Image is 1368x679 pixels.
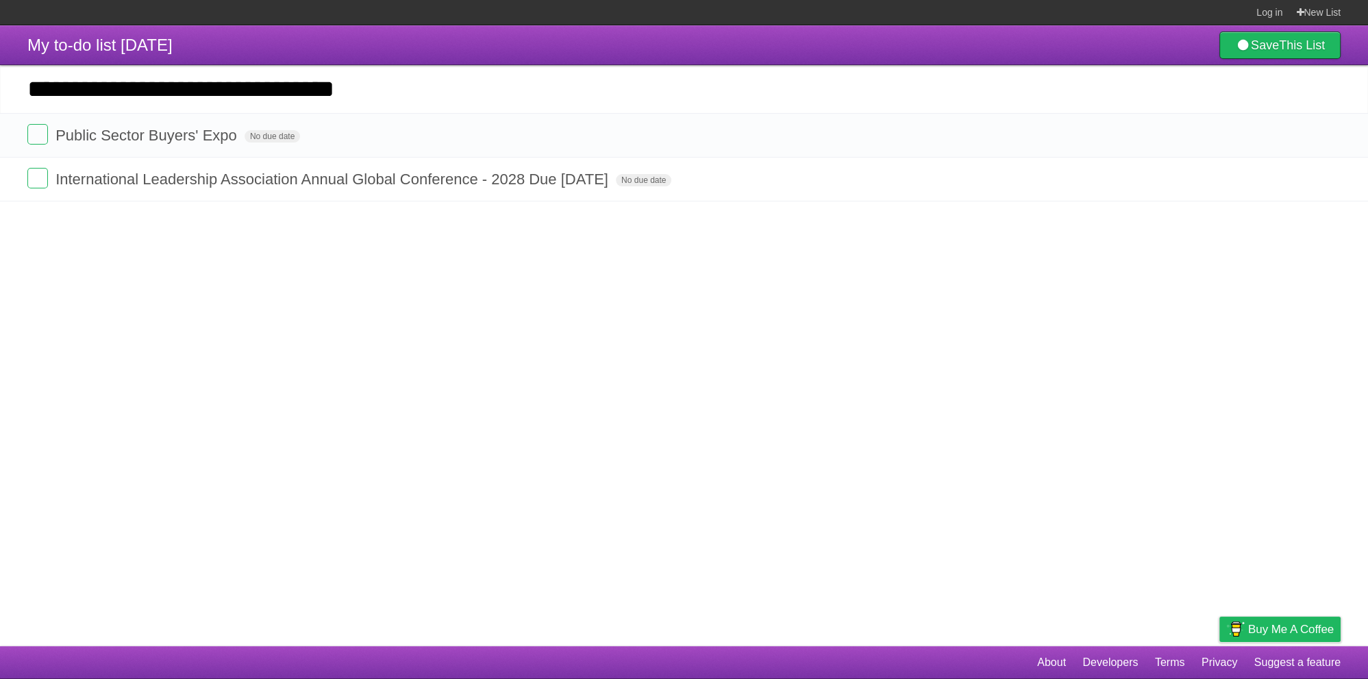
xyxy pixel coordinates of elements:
[1037,650,1066,676] a: About
[1248,617,1334,641] span: Buy me a coffee
[1254,650,1341,676] a: Suggest a feature
[616,174,671,186] span: No due date
[27,168,48,188] label: Done
[1219,617,1341,642] a: Buy me a coffee
[27,124,48,145] label: Done
[27,36,173,54] span: My to-do list [DATE]
[1082,650,1138,676] a: Developers
[245,130,300,143] span: No due date
[1279,38,1325,52] b: This List
[1155,650,1185,676] a: Terms
[55,171,612,188] span: International Leadership Association Annual Global Conference - 2028 Due [DATE]
[1257,168,1283,190] label: Star task
[1226,617,1245,641] img: Buy me a coffee
[1257,124,1283,147] label: Star task
[1202,650,1237,676] a: Privacy
[55,127,240,144] span: Public Sector Buyers' Expo
[1219,32,1341,59] a: SaveThis List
